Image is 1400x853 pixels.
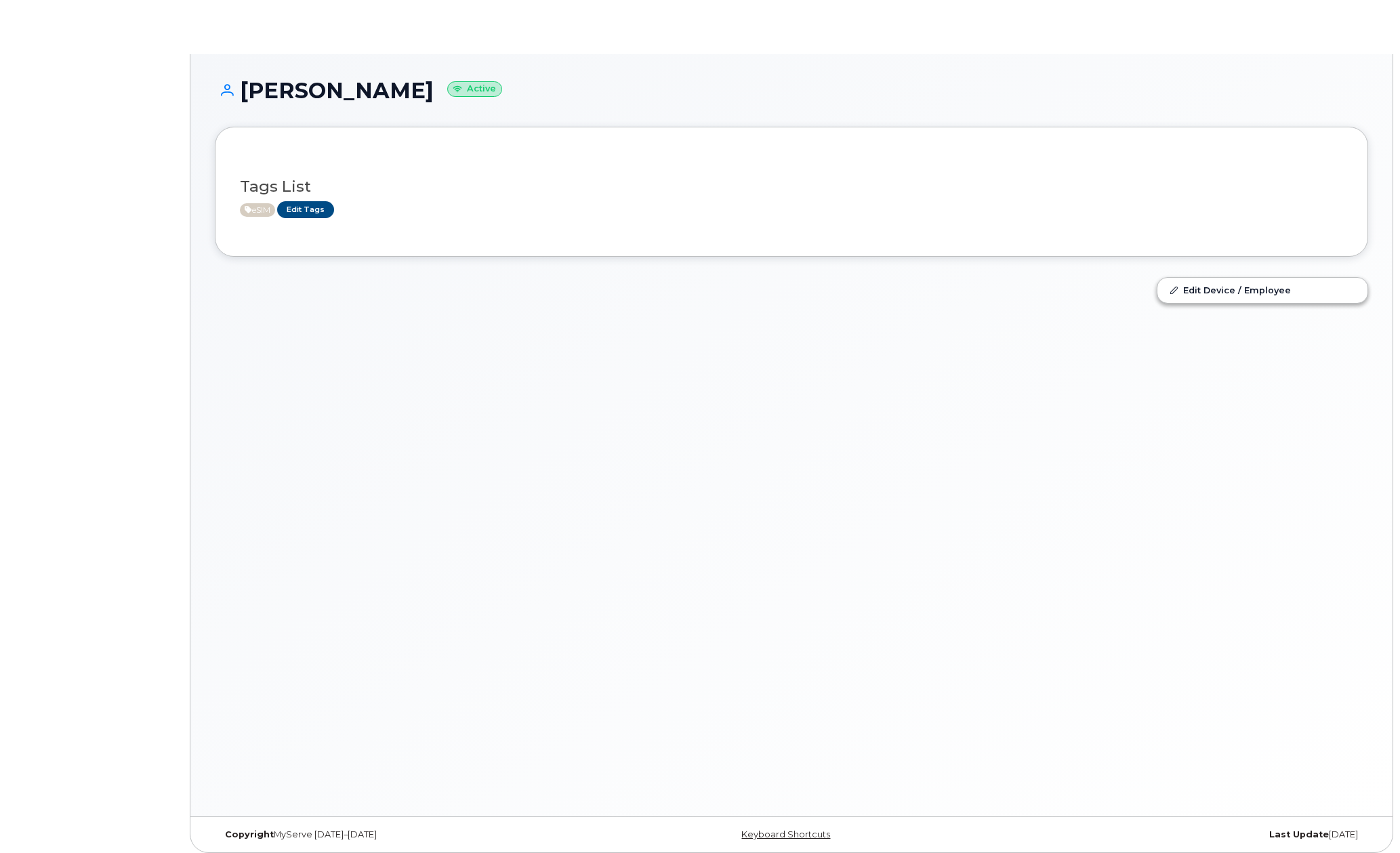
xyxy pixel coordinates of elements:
strong: Last Update [1269,829,1329,839]
a: Edit Tags [277,201,334,218]
a: Keyboard Shortcuts [741,829,830,839]
div: MyServe [DATE]–[DATE] [215,829,599,840]
span: Active [240,203,275,217]
div: [DATE] [984,829,1368,840]
h3: Tags List [240,178,1343,195]
small: Active [447,81,502,97]
h1: [PERSON_NAME] [215,79,1368,102]
strong: Copyright [225,829,274,839]
a: Edit Device / Employee [1157,278,1367,302]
